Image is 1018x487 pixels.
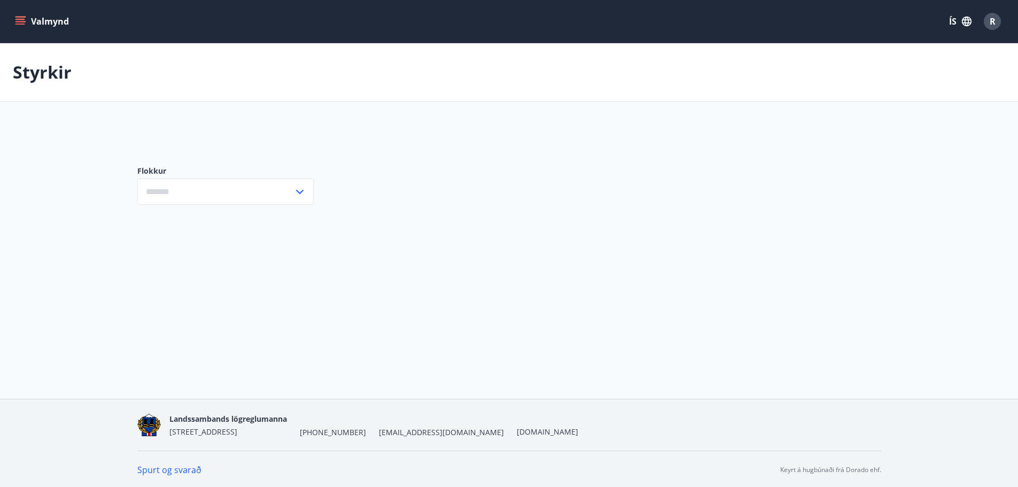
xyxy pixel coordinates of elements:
[990,16,996,27] span: R
[780,465,881,475] p: Keyrt á hugbúnaði frá Dorado ehf.
[169,427,237,437] span: [STREET_ADDRESS]
[137,464,201,476] a: Spurt og svarað
[13,12,73,31] button: menu
[169,414,287,424] span: Landssambands lögreglumanna
[379,427,504,438] span: [EMAIL_ADDRESS][DOMAIN_NAME]
[517,427,578,437] a: [DOMAIN_NAME]
[300,427,366,438] span: [PHONE_NUMBER]
[943,12,977,31] button: ÍS
[137,166,314,176] label: Flokkur
[137,414,161,437] img: 1cqKbADZNYZ4wXUG0EC2JmCwhQh0Y6EN22Kw4FTY.png
[13,60,72,84] p: Styrkir
[980,9,1005,34] button: R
